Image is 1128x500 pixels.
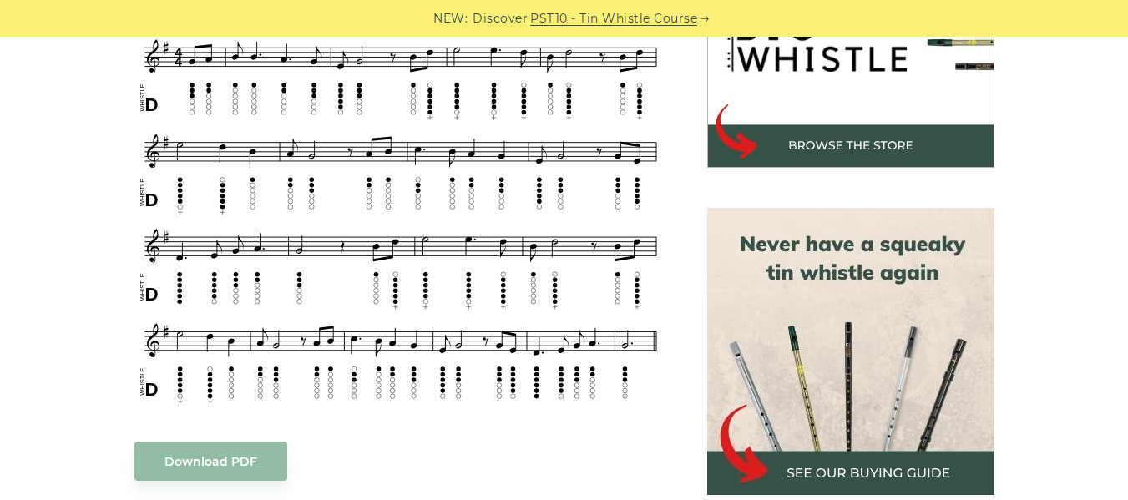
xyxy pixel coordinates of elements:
[707,208,994,495] img: tin whistle buying guide
[134,442,287,481] a: Download PDF
[530,9,697,28] a: PST10 - Tin Whistle Course
[433,9,468,28] span: NEW:
[473,9,528,28] span: Discover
